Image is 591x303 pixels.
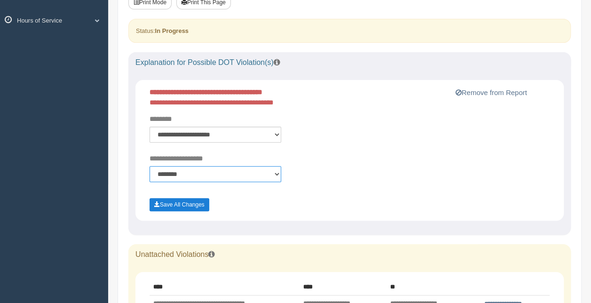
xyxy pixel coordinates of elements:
[155,27,189,34] strong: In Progress
[150,198,209,211] button: Save
[128,244,571,265] div: Unattached Violations
[128,52,571,73] div: Explanation for Possible DOT Violation(s)
[128,19,571,43] div: Status:
[452,87,529,98] button: Remove from Report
